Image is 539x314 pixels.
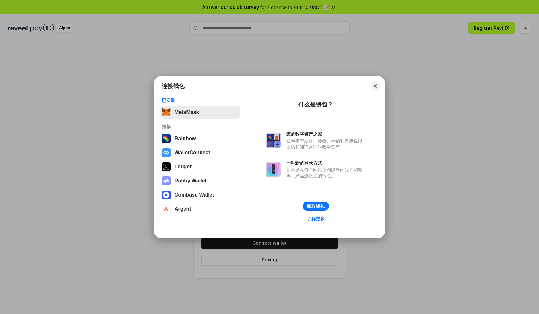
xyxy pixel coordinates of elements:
[286,160,366,166] div: 一种新的登录方式
[286,131,366,137] div: 您的数字资产之家
[160,132,240,145] button: Rainbow
[286,138,366,150] div: 钱包用于发送、接收、存储和显示像以太坊和NFT这样的数字资产。
[162,82,185,90] h1: 连接钱包
[160,203,240,216] button: Argent
[162,191,171,199] img: svg+xml,%3Csvg%20width%3D%2228%22%20height%3D%2228%22%20viewBox%3D%220%200%2028%2028%22%20fill%3D...
[266,133,281,148] img: svg+xml,%3Csvg%20xmlns%3D%22http%3A%2F%2Fwww.w3.org%2F2000%2Fsvg%22%20fill%3D%22none%22%20viewBox...
[162,108,171,117] img: svg+xml,%3Csvg%20fill%3D%22none%22%20height%3D%2233%22%20viewBox%3D%220%200%2035%2033%22%20width%...
[286,167,366,179] div: 而不是在每个网站上创建新的账户和密码，只需连接您的钱包。
[162,176,171,185] img: svg+xml,%3Csvg%20xmlns%3D%22http%3A%2F%2Fwww.w3.org%2F2000%2Fsvg%22%20fill%3D%22none%22%20viewBox...
[175,178,207,184] div: Rabby Wallet
[160,106,240,119] button: MetaMask
[162,162,171,171] img: svg+xml,%3Csvg%20xmlns%3D%22http%3A%2F%2Fwww.w3.org%2F2000%2Fsvg%22%20width%3D%2228%22%20height%3...
[160,189,240,201] button: Coinbase Wallet
[162,148,171,157] img: svg+xml,%3Csvg%20width%3D%2228%22%20height%3D%2228%22%20viewBox%3D%220%200%2028%2028%22%20fill%3D...
[160,174,240,187] button: Rabby Wallet
[266,162,281,177] img: svg+xml,%3Csvg%20xmlns%3D%22http%3A%2F%2Fwww.w3.org%2F2000%2Fsvg%22%20fill%3D%22none%22%20viewBox...
[160,160,240,173] button: Ledger
[303,202,329,211] button: 获取钱包
[307,203,325,209] div: 获取钱包
[371,81,380,90] button: Close
[160,146,240,159] button: WalletConnect
[175,150,210,156] div: WalletConnect
[162,98,238,103] div: 已安装
[162,205,171,214] img: svg+xml,%3Csvg%20width%3D%2228%22%20height%3D%2228%22%20viewBox%3D%220%200%2028%2028%22%20fill%3D...
[175,136,196,141] div: Rainbow
[175,206,191,212] div: Argent
[307,216,325,222] div: 了解更多
[175,109,199,115] div: MetaMask
[303,215,329,223] a: 了解更多
[162,124,238,130] div: 推荐
[298,101,333,108] div: 什么是钱包？
[175,192,214,198] div: Coinbase Wallet
[175,164,192,170] div: Ledger
[162,134,171,143] img: svg+xml,%3Csvg%20width%3D%22120%22%20height%3D%22120%22%20viewBox%3D%220%200%20120%20120%22%20fil...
